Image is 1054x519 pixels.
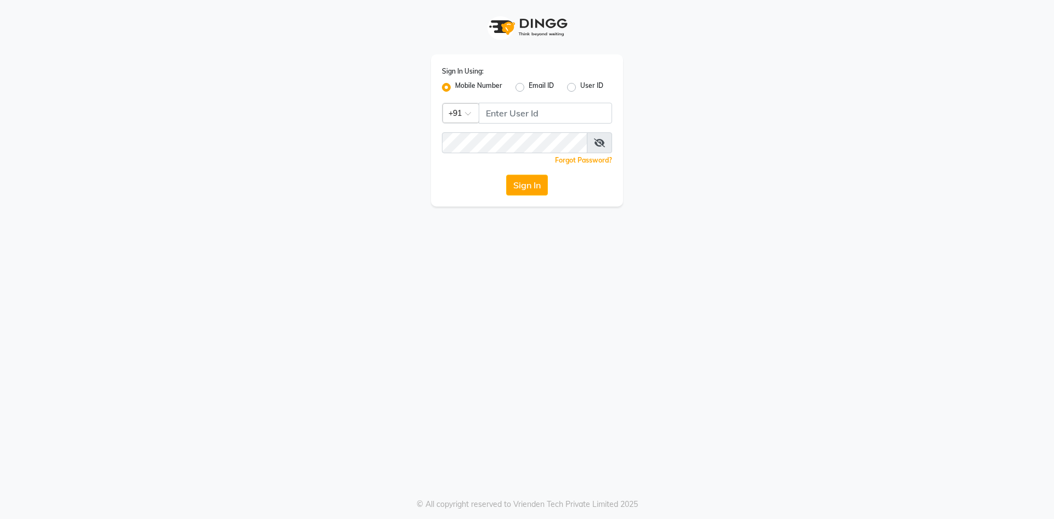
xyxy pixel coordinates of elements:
button: Sign In [506,175,548,196]
a: Forgot Password? [555,156,612,164]
label: Email ID [529,81,554,94]
label: User ID [580,81,603,94]
img: logo1.svg [483,11,571,43]
label: Mobile Number [455,81,502,94]
label: Sign In Using: [442,66,484,76]
input: Username [442,132,587,153]
input: Username [479,103,612,124]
